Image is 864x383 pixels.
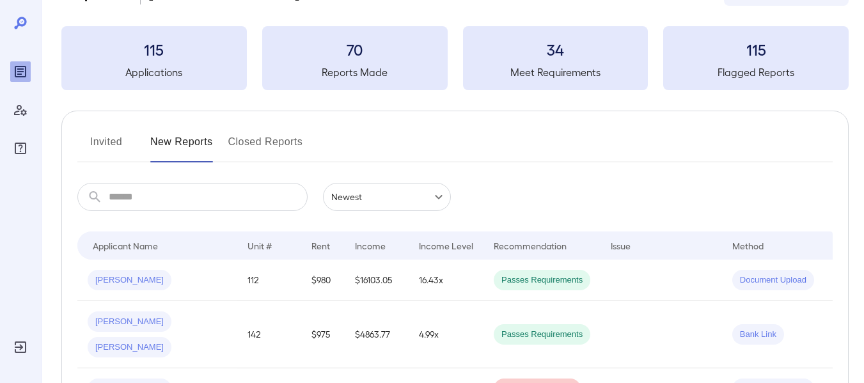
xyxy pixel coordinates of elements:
[61,39,247,59] h3: 115
[10,100,31,120] div: Manage Users
[93,238,158,253] div: Applicant Name
[61,26,849,90] summary: 115Applications70Reports Made34Meet Requirements115Flagged Reports
[88,274,171,286] span: [PERSON_NAME]
[61,65,247,80] h5: Applications
[77,132,135,162] button: Invited
[247,238,272,253] div: Unit #
[228,132,303,162] button: Closed Reports
[663,65,849,80] h5: Flagged Reports
[10,337,31,357] div: Log Out
[732,238,764,253] div: Method
[732,274,814,286] span: Document Upload
[262,39,448,59] h3: 70
[409,301,483,368] td: 4.99x
[732,329,784,341] span: Bank Link
[419,238,473,253] div: Income Level
[301,301,345,368] td: $975
[355,238,386,253] div: Income
[463,39,648,59] h3: 34
[663,39,849,59] h3: 115
[150,132,213,162] button: New Reports
[345,260,409,301] td: $16103.05
[10,138,31,159] div: FAQ
[463,65,648,80] h5: Meet Requirements
[237,260,301,301] td: 112
[494,329,590,341] span: Passes Requirements
[494,238,567,253] div: Recommendation
[409,260,483,301] td: 16.43x
[88,341,171,354] span: [PERSON_NAME]
[262,65,448,80] h5: Reports Made
[10,61,31,82] div: Reports
[345,301,409,368] td: $4863.77
[237,301,301,368] td: 142
[611,238,631,253] div: Issue
[311,238,332,253] div: Rent
[88,316,171,328] span: [PERSON_NAME]
[494,274,590,286] span: Passes Requirements
[323,183,451,211] div: Newest
[301,260,345,301] td: $980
